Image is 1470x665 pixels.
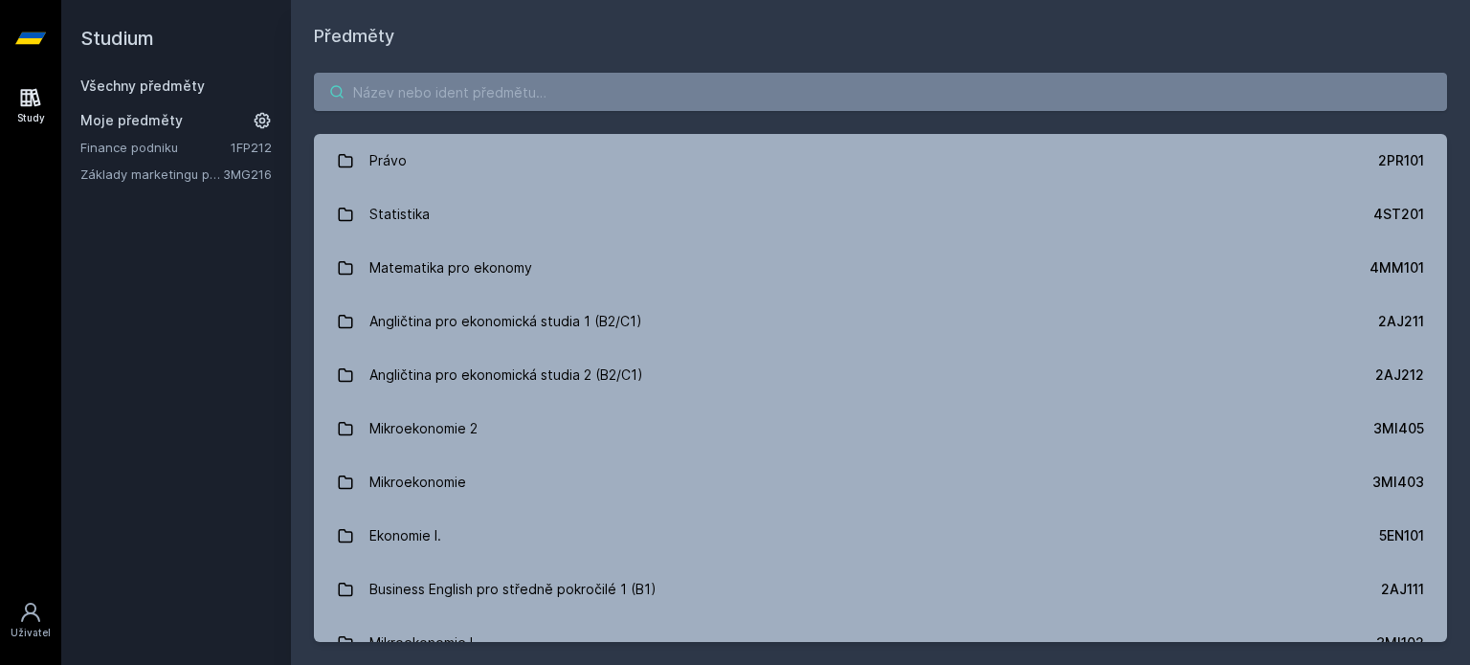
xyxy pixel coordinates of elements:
[4,77,57,135] a: Study
[314,455,1447,509] a: Mikroekonomie 3MI403
[80,165,223,184] a: Základy marketingu pro informatiky a statistiky
[369,517,441,555] div: Ekonomie I.
[314,241,1447,295] a: Matematika pro ekonomy 4MM101
[223,166,272,182] a: 3MG216
[314,134,1447,188] a: Právo 2PR101
[314,402,1447,455] a: Mikroekonomie 2 3MI405
[369,195,430,233] div: Statistika
[1381,580,1424,599] div: 2AJ111
[1375,366,1424,385] div: 2AJ212
[1372,473,1424,492] div: 3MI403
[17,111,45,125] div: Study
[314,188,1447,241] a: Statistika 4ST201
[314,295,1447,348] a: Angličtina pro ekonomická studia 1 (B2/C1) 2AJ211
[1378,312,1424,331] div: 2AJ211
[369,624,473,662] div: Mikroekonomie I
[314,509,1447,563] a: Ekonomie I. 5EN101
[314,563,1447,616] a: Business English pro středně pokročilé 1 (B1) 2AJ111
[1378,151,1424,170] div: 2PR101
[80,78,205,94] a: Všechny předměty
[314,73,1447,111] input: Název nebo ident předmětu…
[1373,419,1424,438] div: 3MI405
[1373,205,1424,224] div: 4ST201
[314,23,1447,50] h1: Předměty
[369,463,466,501] div: Mikroekonomie
[314,348,1447,402] a: Angličtina pro ekonomická studia 2 (B2/C1) 2AJ212
[1379,526,1424,545] div: 5EN101
[231,140,272,155] a: 1FP212
[369,249,532,287] div: Matematika pro ekonomy
[369,570,657,609] div: Business English pro středně pokročilé 1 (B1)
[369,356,643,394] div: Angličtina pro ekonomická studia 2 (B2/C1)
[11,626,51,640] div: Uživatel
[369,302,642,341] div: Angličtina pro ekonomická studia 1 (B2/C1)
[369,410,478,448] div: Mikroekonomie 2
[80,111,183,130] span: Moje předměty
[1370,258,1424,277] div: 4MM101
[369,142,407,180] div: Právo
[4,591,57,650] a: Uživatel
[1376,633,1424,653] div: 3MI102
[80,138,231,157] a: Finance podniku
